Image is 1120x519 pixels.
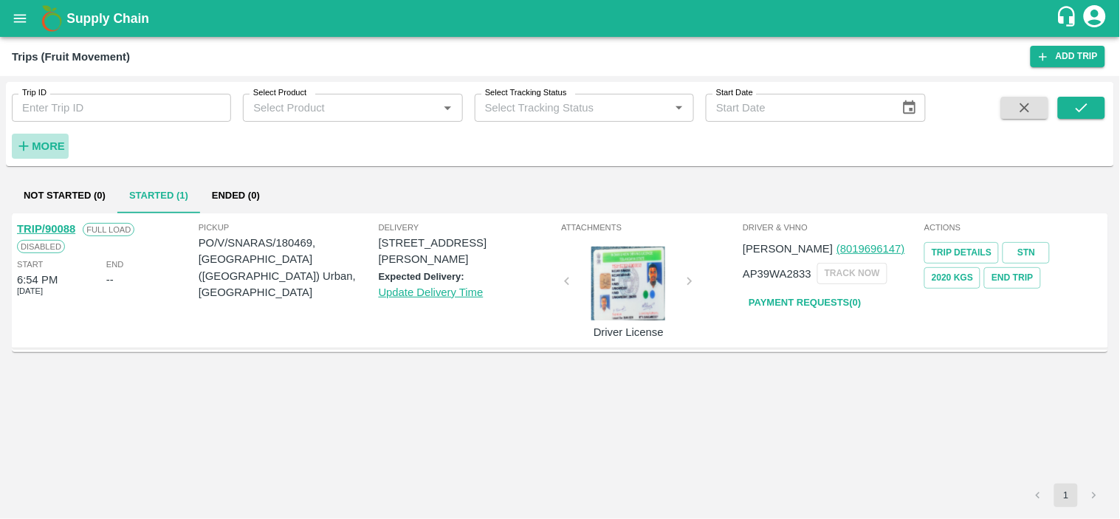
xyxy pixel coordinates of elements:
a: Supply Chain [66,8,1056,29]
a: Update Delivery Time [379,286,484,298]
span: Driver & VHNo [743,221,921,234]
span: Start [17,258,43,271]
p: PO/V/SNARAS/180469, [GEOGRAPHIC_DATA] ([GEOGRAPHIC_DATA]) Urban, [GEOGRAPHIC_DATA] [199,235,379,300]
b: Supply Chain [66,11,149,26]
div: Trips (Fruit Movement) [12,47,130,66]
button: Tracking Url [984,267,1040,289]
a: Trip Details [924,242,999,264]
span: [DATE] [17,284,43,298]
nav: pagination navigation [1024,484,1108,507]
input: Enter Trip ID [12,94,231,122]
input: Select Product [247,98,433,117]
p: [STREET_ADDRESS][PERSON_NAME] [379,235,559,268]
button: open drawer [3,1,37,35]
input: Start Date [706,94,890,122]
label: Start Date [716,87,753,99]
button: 2020 Kgs [924,267,980,289]
input: Select Tracking Status [479,98,646,117]
button: Started (1) [117,178,200,213]
label: Expected Delivery: [379,271,464,282]
span: Attachments [561,221,740,234]
button: Not Started (0) [12,178,117,213]
span: Actions [924,221,1103,234]
div: 6:54 PM [17,272,58,288]
button: Ended (0) [200,178,272,213]
span: [PERSON_NAME] [743,243,833,255]
span: Full Load [83,223,134,236]
span: Delivery [379,221,559,234]
a: (8019696147) [836,243,904,255]
a: Payment Requests(0) [743,290,867,316]
button: page 1 [1054,484,1078,507]
a: TRIP/90088 [17,223,75,235]
button: Open [438,98,457,117]
div: customer-support [1056,5,1082,32]
span: Disabled [17,240,65,253]
button: More [12,134,69,159]
label: Select Product [253,87,306,99]
button: Choose date [896,94,924,122]
label: Trip ID [22,87,47,99]
p: Driver License [573,324,684,340]
img: logo [37,4,66,33]
div: account of current user [1082,3,1108,34]
a: Add Trip [1031,46,1105,67]
span: Pickup [199,221,379,234]
button: Open [670,98,689,117]
a: STN [1003,242,1050,264]
div: -- [106,272,114,288]
span: End [106,258,124,271]
p: AP39WA2833 [743,266,811,282]
label: Select Tracking Status [485,87,567,99]
strong: More [32,140,65,152]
